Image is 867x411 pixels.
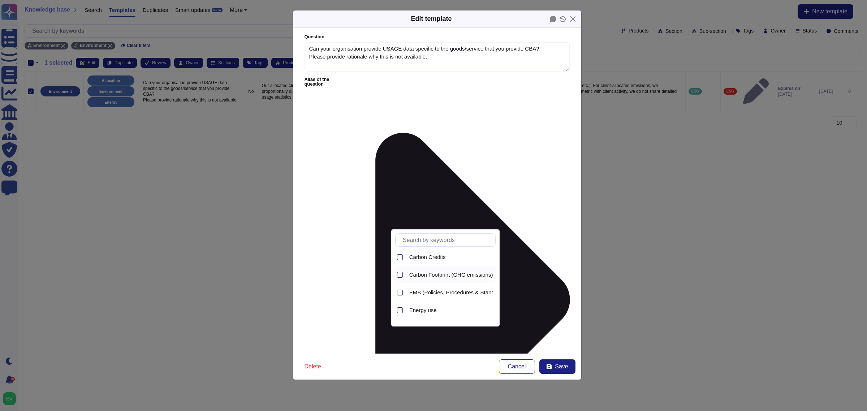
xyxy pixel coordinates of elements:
span: Energy use [409,307,437,313]
div: Edit template [411,14,452,24]
span: Carbon Credits [409,254,446,260]
button: Close [567,13,578,25]
span: EMS (Policies, Procedures & Standards) [409,289,507,296]
button: Cancel [499,359,535,374]
button: Save [539,359,575,374]
span: Save [555,364,568,369]
span: Delete [305,364,321,369]
input: Search by keywords [399,234,495,246]
div: EMS (Policies, Procedures & Standards) [406,284,496,300]
div: Environmental Laws, Regulations, L&I [406,320,496,336]
div: Carbon Credits [409,254,493,260]
button: Delete [299,359,327,374]
div: Carbon Credits [406,249,496,265]
span: Cancel [508,364,526,369]
div: Energy use [406,302,496,318]
div: Carbon Footprint (GHG emissions) [406,267,496,283]
div: EMS (Policies, Procedures & Standards) [409,289,493,296]
span: Carbon Footprint (GHG emissions) [409,272,493,278]
textarea: Can your organisation provide USAGE data specific to the goods/service that you provide CBA? Plea... [305,42,570,72]
div: Energy use [409,307,493,313]
label: Question [305,35,570,39]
